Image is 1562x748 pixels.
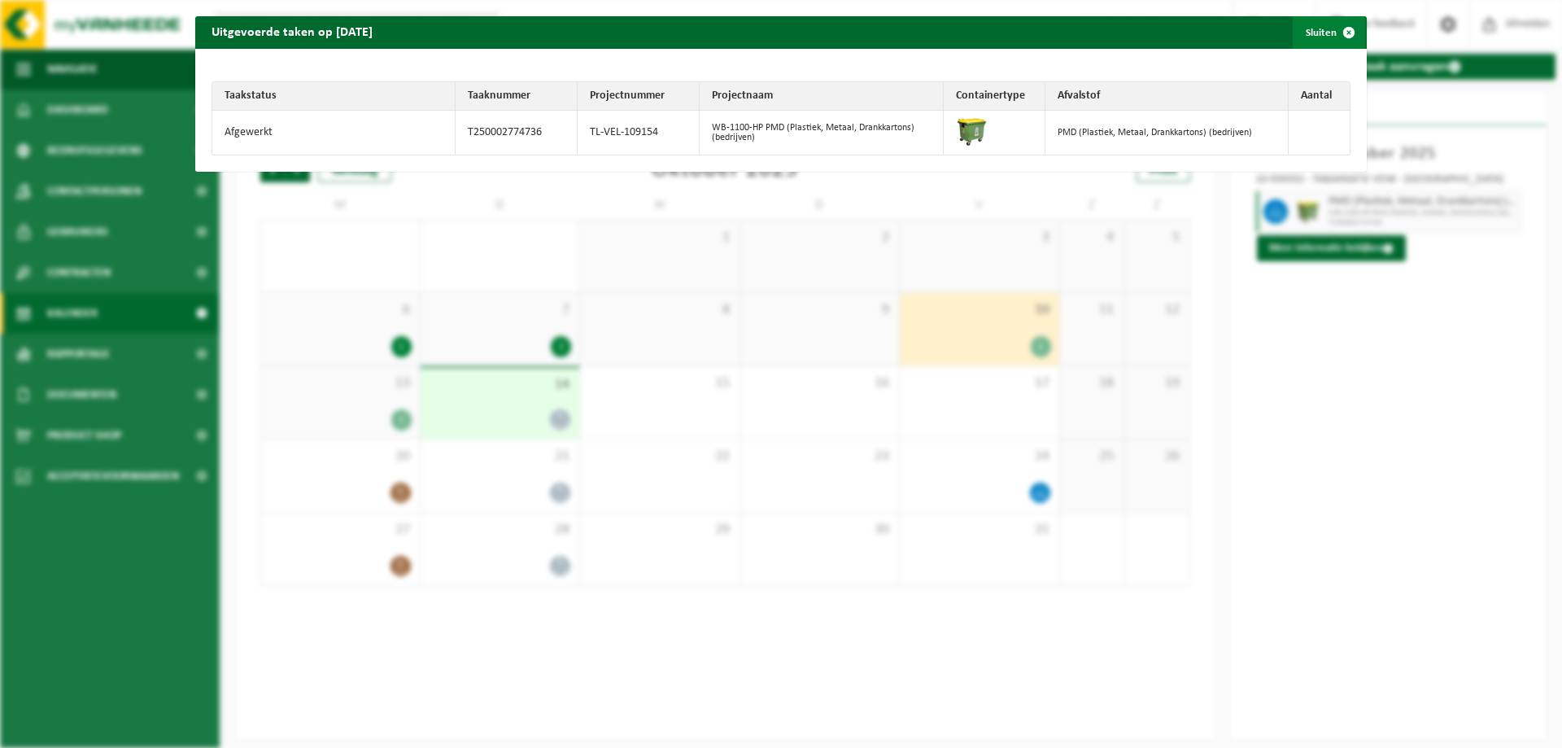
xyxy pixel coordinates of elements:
td: TL-VEL-109154 [578,111,700,155]
th: Aantal [1289,82,1350,111]
td: PMD (Plastiek, Metaal, Drankkartons) (bedrijven) [1045,111,1289,155]
th: Projectnaam [700,82,943,111]
h2: Uitgevoerde taken op [DATE] [195,16,389,47]
td: WB-1100-HP PMD (Plastiek, Metaal, Drankkartons) (bedrijven) [700,111,943,155]
th: Taakstatus [212,82,456,111]
th: Afvalstof [1045,82,1289,111]
td: Afgewerkt [212,111,456,155]
th: Taaknummer [456,82,578,111]
button: Sluiten [1293,16,1365,49]
th: Containertype [944,82,1045,111]
img: WB-1100-HPE-GN-50 [956,115,988,147]
th: Projectnummer [578,82,700,111]
td: T250002774736 [456,111,578,155]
